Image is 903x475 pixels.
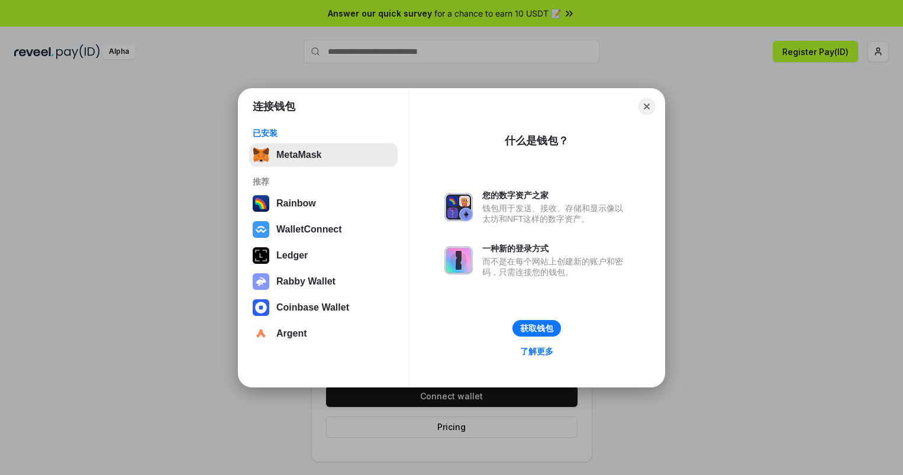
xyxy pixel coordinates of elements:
div: 您的数字资产之家 [482,190,629,201]
img: svg+xml,%3Csvg%20width%3D%2228%22%20height%3D%2228%22%20viewBox%3D%220%200%2028%2028%22%20fill%3D... [253,221,269,238]
img: svg+xml,%3Csvg%20fill%3D%22none%22%20height%3D%2233%22%20viewBox%3D%220%200%2035%2033%22%20width%... [253,147,269,163]
h1: 连接钱包 [253,99,295,114]
a: 了解更多 [513,344,560,359]
img: svg+xml,%3Csvg%20xmlns%3D%22http%3A%2F%2Fwww.w3.org%2F2000%2Fsvg%22%20fill%3D%22none%22%20viewBox... [253,273,269,290]
div: 了解更多 [520,346,553,357]
button: Argent [249,322,398,345]
img: svg+xml,%3Csvg%20xmlns%3D%22http%3A%2F%2Fwww.w3.org%2F2000%2Fsvg%22%20fill%3D%22none%22%20viewBox... [444,193,473,221]
div: 钱包用于发送、接收、存储和显示像以太坊和NFT这样的数字资产。 [482,203,629,224]
img: svg+xml,%3Csvg%20width%3D%2228%22%20height%3D%2228%22%20viewBox%3D%220%200%2028%2028%22%20fill%3D... [253,325,269,342]
div: Rabby Wallet [276,276,336,287]
img: svg+xml,%3Csvg%20xmlns%3D%22http%3A%2F%2Fwww.w3.org%2F2000%2Fsvg%22%20fill%3D%22none%22%20viewBox... [444,246,473,274]
button: Coinbase Wallet [249,296,398,319]
div: 一种新的登录方式 [482,243,629,254]
div: 获取钱包 [520,323,553,334]
div: Coinbase Wallet [276,302,349,313]
div: WalletConnect [276,224,342,235]
button: Ledger [249,244,398,267]
button: Rabby Wallet [249,270,398,293]
div: 推荐 [253,176,394,187]
div: Rainbow [276,198,316,209]
button: MetaMask [249,143,398,167]
img: svg+xml,%3Csvg%20xmlns%3D%22http%3A%2F%2Fwww.w3.org%2F2000%2Fsvg%22%20width%3D%2228%22%20height%3... [253,247,269,264]
div: MetaMask [276,150,321,160]
button: Close [638,98,655,115]
button: 获取钱包 [512,320,561,337]
div: 什么是钱包？ [505,134,569,148]
button: Rainbow [249,192,398,215]
img: svg+xml,%3Csvg%20width%3D%22120%22%20height%3D%22120%22%20viewBox%3D%220%200%20120%20120%22%20fil... [253,195,269,212]
div: Ledger [276,250,308,261]
div: 已安装 [253,128,394,138]
img: svg+xml,%3Csvg%20width%3D%2228%22%20height%3D%2228%22%20viewBox%3D%220%200%2028%2028%22%20fill%3D... [253,299,269,316]
button: WalletConnect [249,218,398,241]
div: Argent [276,328,307,339]
div: 而不是在每个网站上创建新的账户和密码，只需连接您的钱包。 [482,256,629,277]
